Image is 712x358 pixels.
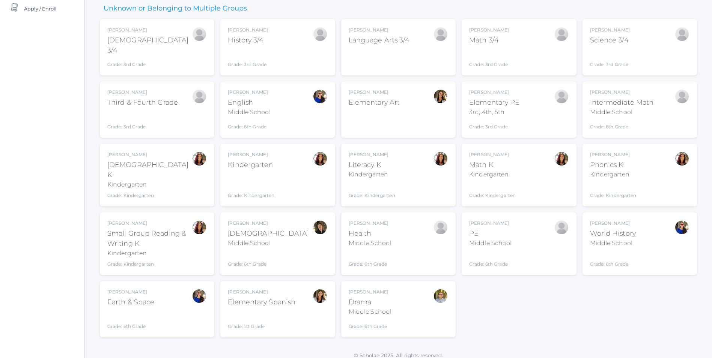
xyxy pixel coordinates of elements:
div: Bonnie Posey [674,89,689,104]
div: [DEMOGRAPHIC_DATA] 3/4 [107,35,192,56]
div: [PERSON_NAME] [107,89,178,96]
div: [PERSON_NAME] [349,289,391,295]
div: [PERSON_NAME] [590,151,637,158]
h3: Unknown or Belonging to Multiple Groups [100,5,251,12]
div: World History [590,229,636,239]
div: [PERSON_NAME] [228,289,295,295]
div: Grade: 6th Grade [349,251,391,268]
div: Grade: Kindergarten [107,192,192,199]
div: Drama [349,297,391,307]
div: Amber Farnes [433,89,448,104]
div: Kindergarten [590,170,637,179]
div: [PERSON_NAME] [107,289,154,295]
div: Middle School [590,239,636,248]
div: Elementary PE [469,98,519,108]
div: Dianna Renz [313,220,328,235]
div: [PERSON_NAME] [349,151,395,158]
div: [PERSON_NAME] [469,151,516,158]
div: [PERSON_NAME] [228,220,309,227]
div: Joshua Bennett [192,27,207,42]
div: [PERSON_NAME] [590,89,654,96]
div: [DEMOGRAPHIC_DATA] K [107,160,192,180]
div: Middle School [349,307,391,316]
div: Elementary Art [349,98,400,108]
div: Middle School [228,108,270,117]
div: Grade: Kindergarten [590,182,637,199]
div: Math K [469,160,516,170]
div: [PERSON_NAME] [228,89,270,96]
div: Grade: Kindergarten [228,173,274,199]
div: Grade: 3rd Grade [469,120,519,130]
div: Gina Pecor [192,220,207,235]
div: Grade: 6th Grade [590,251,636,268]
div: Earth & Space [107,297,154,307]
div: History 3/4 [228,35,268,45]
div: Kindergarten [228,160,274,170]
div: [PERSON_NAME] [590,220,636,227]
div: [PERSON_NAME] [228,151,274,158]
div: Grade: 6th Grade [349,319,391,330]
div: Kindergarten [107,249,192,258]
div: Gina Pecor [192,151,207,166]
div: Alexia Hemingway [554,220,569,235]
div: 3rd, 4th, 5th [469,108,519,117]
span: Apply / Enroll [24,1,57,16]
div: [PERSON_NAME] [469,220,512,227]
div: [PERSON_NAME] [349,220,391,227]
div: Middle School [349,239,391,248]
div: English [228,98,270,108]
div: Grade: 6th Grade [228,120,270,130]
div: [PERSON_NAME] [469,89,519,96]
div: Grade: Kindergarten [107,261,192,268]
div: Joshua Bennett [433,27,448,42]
div: Grade: 6th Grade [469,251,512,268]
div: [PERSON_NAME] [590,27,630,33]
div: Language Arts 3/4 [349,35,410,45]
div: Stephanie Todhunter [192,289,207,304]
div: Middle School [469,239,512,248]
div: Kindergarten [349,170,395,179]
div: Kylen Braileanu [433,289,448,304]
div: Third & Fourth Grade [107,98,178,108]
div: Small Group Reading & Writing K [107,229,192,249]
div: Joshua Bennett [313,27,328,42]
div: Gina Pecor [313,151,328,166]
div: Stephanie Todhunter [674,220,689,235]
div: Kindergarten [469,170,516,179]
div: [DEMOGRAPHIC_DATA] [228,229,309,239]
div: Gina Pecor [674,151,689,166]
div: [PERSON_NAME] [107,151,192,158]
div: Alexia Hemingway [433,220,448,235]
div: Grade: 6th Grade [228,251,309,268]
div: [PERSON_NAME] [228,27,268,33]
div: Grade: 3rd Grade [469,48,509,68]
div: Grade: 1st Grade [228,310,295,330]
div: Grade: 6th Grade [590,120,654,130]
div: [PERSON_NAME] [349,27,410,33]
div: Literacy K [349,160,395,170]
div: Amber Farnes [313,289,328,304]
div: PE [469,229,512,239]
div: Grade: Kindergarten [349,182,395,199]
div: Grade: 3rd Grade [590,48,630,68]
div: Gina Pecor [554,151,569,166]
div: Middle School [590,108,654,117]
div: [PERSON_NAME] [349,89,400,96]
div: Health [349,229,391,239]
div: Phonics K [590,160,637,170]
div: Grade: Kindergarten [469,182,516,199]
div: Grade: 3rd Grade [228,48,268,68]
div: Joshua Bennett [674,27,689,42]
div: Joshua Bennett [554,89,569,104]
div: Middle School [228,239,309,248]
div: Joshua Bennett [192,89,207,104]
div: [PERSON_NAME] [107,220,192,227]
div: Grade: 3rd Grade [107,111,178,130]
div: Math 3/4 [469,35,509,45]
div: [PERSON_NAME] [107,27,192,33]
div: Gina Pecor [433,151,448,166]
div: [PERSON_NAME] [469,27,509,33]
div: Grade: 3rd Grade [107,59,192,68]
div: Kindergarten [107,180,192,189]
div: Joshua Bennett [554,27,569,42]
